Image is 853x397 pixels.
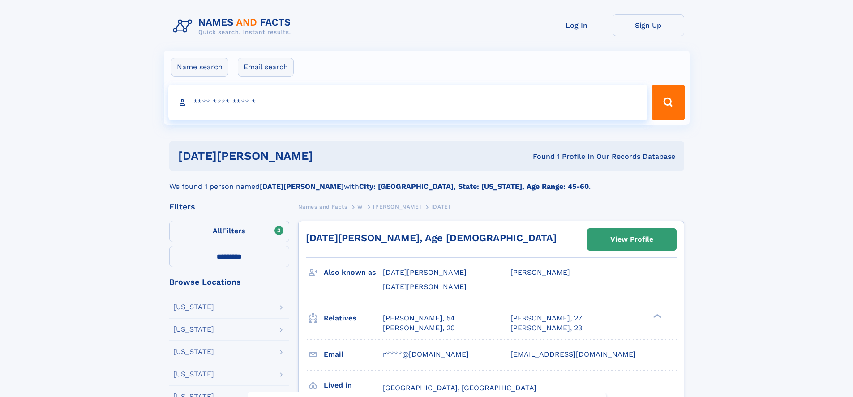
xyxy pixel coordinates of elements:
[423,152,675,162] div: Found 1 Profile In Our Records Database
[651,313,662,319] div: ❯
[383,268,467,277] span: [DATE][PERSON_NAME]
[324,311,383,326] h3: Relatives
[169,203,289,211] div: Filters
[359,182,589,191] b: City: [GEOGRAPHIC_DATA], State: [US_STATE], Age Range: 45-60
[383,313,455,323] a: [PERSON_NAME], 54
[613,14,684,36] a: Sign Up
[383,384,536,392] span: [GEOGRAPHIC_DATA], [GEOGRAPHIC_DATA]
[383,323,455,333] a: [PERSON_NAME], 20
[173,348,214,355] div: [US_STATE]
[541,14,613,36] a: Log In
[357,204,363,210] span: W
[383,282,467,291] span: [DATE][PERSON_NAME]
[169,278,289,286] div: Browse Locations
[324,378,383,393] h3: Lived in
[173,326,214,333] div: [US_STATE]
[510,350,636,359] span: [EMAIL_ADDRESS][DOMAIN_NAME]
[173,303,214,311] div: [US_STATE]
[213,226,222,235] span: All
[373,204,421,210] span: [PERSON_NAME]
[171,58,228,77] label: Name search
[173,371,214,378] div: [US_STATE]
[652,85,685,120] button: Search Button
[238,58,294,77] label: Email search
[587,229,676,250] a: View Profile
[260,182,344,191] b: [DATE][PERSON_NAME]
[373,201,421,212] a: [PERSON_NAME]
[298,201,347,212] a: Names and Facts
[610,229,653,250] div: View Profile
[306,232,557,243] a: [DATE][PERSON_NAME], Age [DEMOGRAPHIC_DATA]
[169,14,298,38] img: Logo Names and Facts
[431,204,450,210] span: [DATE]
[169,221,289,242] label: Filters
[168,85,648,120] input: search input
[510,323,582,333] a: [PERSON_NAME], 23
[178,150,423,162] h1: [DATE][PERSON_NAME]
[169,171,684,192] div: We found 1 person named with .
[324,347,383,362] h3: Email
[357,201,363,212] a: W
[510,268,570,277] span: [PERSON_NAME]
[510,313,582,323] a: [PERSON_NAME], 27
[324,265,383,280] h3: Also known as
